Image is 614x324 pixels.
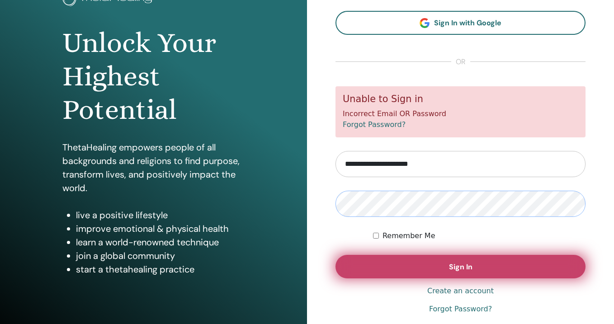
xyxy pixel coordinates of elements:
div: Incorrect Email OR Password [335,86,586,137]
a: Forgot Password? [429,304,492,315]
button: Sign In [335,255,586,278]
a: Sign In with Google [335,11,586,35]
p: ThetaHealing empowers people of all backgrounds and religions to find purpose, transform lives, a... [62,141,245,195]
li: improve emotional & physical health [76,222,245,235]
h1: Unlock Your Highest Potential [62,26,245,127]
div: Keep me authenticated indefinitely or until I manually logout [373,230,586,241]
li: live a positive lifestyle [76,208,245,222]
span: Sign In [449,262,472,272]
label: Remember Me [383,230,435,241]
a: Create an account [427,286,494,296]
li: start a thetahealing practice [76,263,245,276]
span: Sign In with Google [434,18,501,28]
a: Forgot Password? [343,120,406,129]
li: join a global community [76,249,245,263]
h5: Unable to Sign in [343,94,578,105]
li: learn a world-renowned technique [76,235,245,249]
span: or [451,56,470,67]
